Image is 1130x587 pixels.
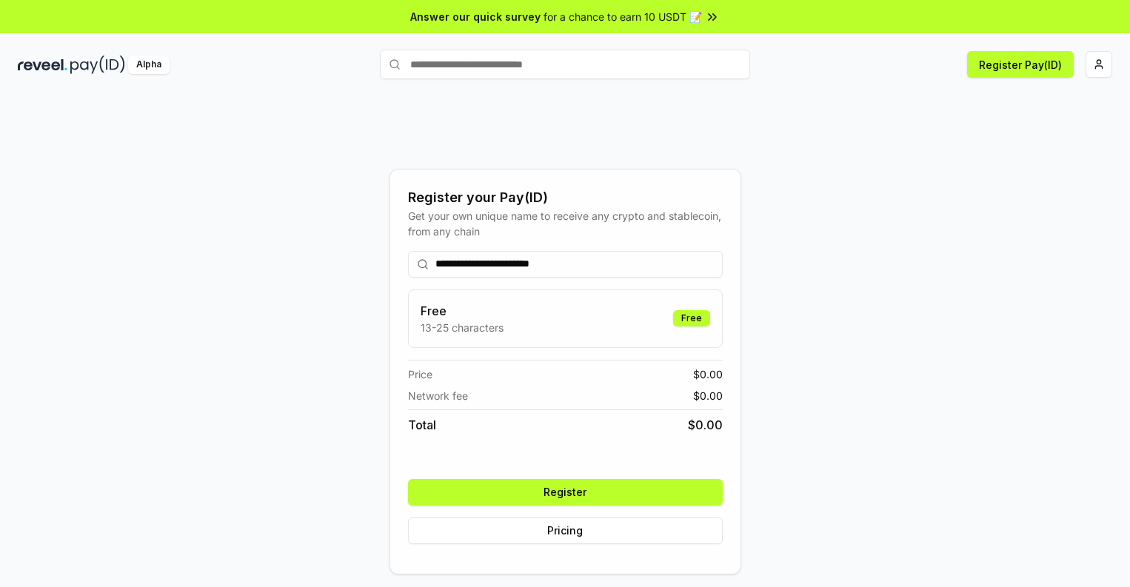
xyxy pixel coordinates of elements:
[967,51,1074,78] button: Register Pay(ID)
[128,56,170,74] div: Alpha
[421,320,504,335] p: 13-25 characters
[673,310,710,326] div: Free
[408,517,723,544] button: Pricing
[408,187,723,208] div: Register your Pay(ID)
[408,208,723,239] div: Get your own unique name to receive any crypto and stablecoin, from any chain
[408,366,432,382] span: Price
[688,416,723,434] span: $ 0.00
[693,366,723,382] span: $ 0.00
[408,416,436,434] span: Total
[18,56,67,74] img: reveel_dark
[70,56,125,74] img: pay_id
[408,388,468,403] span: Network fee
[693,388,723,403] span: $ 0.00
[410,9,541,24] span: Answer our quick survey
[544,9,702,24] span: for a chance to earn 10 USDT 📝
[421,302,504,320] h3: Free
[408,479,723,506] button: Register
